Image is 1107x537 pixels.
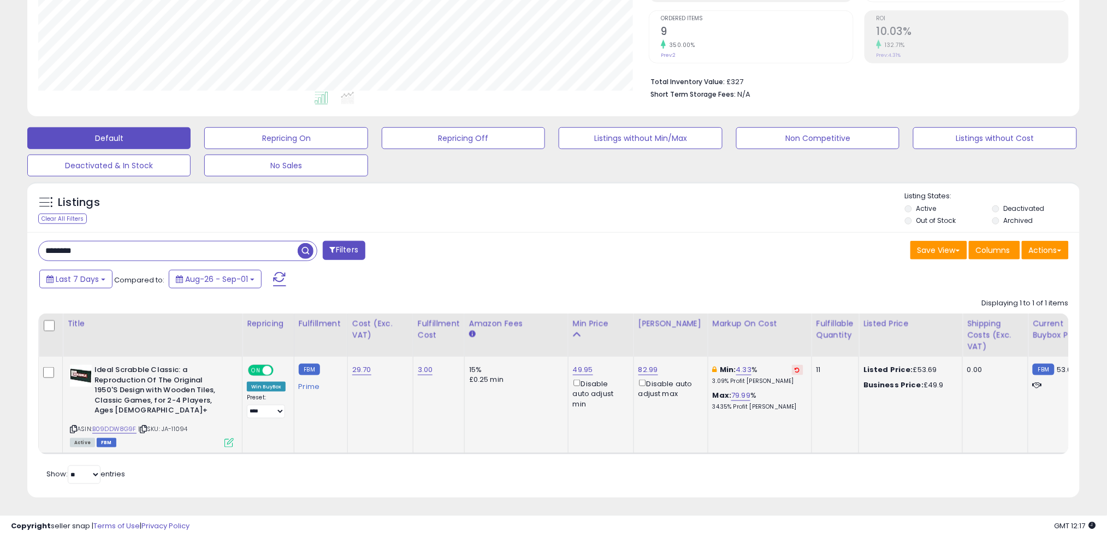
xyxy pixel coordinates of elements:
[247,382,286,392] div: Win BuyBox
[39,270,113,288] button: Last 7 Days
[204,155,368,176] button: No Sales
[1022,241,1069,259] button: Actions
[863,318,958,329] div: Listed Price
[731,390,750,401] a: 79.99
[469,329,476,339] small: Amazon Fees.
[70,365,234,446] div: ASIN:
[247,318,289,329] div: Repricing
[976,245,1010,256] span: Columns
[863,364,913,375] b: Listed Price:
[638,318,703,329] div: [PERSON_NAME]
[666,41,695,49] small: 350.00%
[573,377,625,409] div: Disable auto adjust min
[982,298,1069,309] div: Displaying 1 to 1 of 1 items
[638,377,700,399] div: Disable auto adjust max
[1033,318,1089,341] div: Current Buybox Price
[352,364,371,375] a: 29.70
[138,424,188,433] span: | SKU: JA-11094
[736,127,899,149] button: Non Competitive
[661,25,853,40] h2: 9
[469,318,564,329] div: Amazon Fees
[58,195,100,210] h5: Listings
[38,214,87,224] div: Clear All Filters
[661,16,853,22] span: Ordered Items
[169,270,262,288] button: Aug-26 - Sep-01
[56,274,99,285] span: Last 7 Days
[247,394,286,418] div: Preset:
[469,375,560,385] div: £0.25 min
[713,391,803,411] div: %
[299,378,339,391] div: Prime
[272,366,289,375] span: OFF
[877,52,901,58] small: Prev: 4.31%
[1003,216,1033,225] label: Archived
[11,521,190,532] div: seller snap | |
[92,424,137,434] a: B09DDW8G9F
[913,127,1076,149] button: Listings without Cost
[114,275,164,285] span: Compared to:
[141,521,190,531] a: Privacy Policy
[67,318,238,329] div: Title
[661,52,676,58] small: Prev: 2
[352,318,409,341] div: Cost (Exc. VAT)
[418,364,433,375] a: 3.00
[93,521,140,531] a: Terms of Use
[299,318,343,329] div: Fulfillment
[916,204,937,213] label: Active
[650,74,1061,87] li: £327
[967,365,1020,375] div: 0.00
[70,438,95,447] span: All listings currently available for purchase on Amazon
[713,365,803,385] div: %
[816,318,854,341] div: Fulfillable Quantity
[382,127,545,149] button: Repricing Off
[46,469,125,479] span: Show: entries
[469,365,560,375] div: 15%
[573,318,629,329] div: Min Price
[650,90,736,99] b: Short Term Storage Fees:
[967,318,1023,352] div: Shipping Costs (Exc. VAT)
[863,380,954,390] div: £49.9
[70,365,92,387] img: 41eEkfN+tBL._SL40_.jpg
[877,16,1068,22] span: ROI
[299,364,320,375] small: FBM
[1003,204,1044,213] label: Deactivated
[94,365,227,418] b: Ideal Scrabble Classic: a Reproduction Of The Original 1950'S Design with Wooden Tiles, Classic G...
[713,318,807,329] div: Markup on Cost
[418,318,460,341] div: Fulfillment Cost
[737,89,750,99] span: N/A
[713,390,732,400] b: Max:
[1033,364,1054,375] small: FBM
[1057,364,1077,375] span: 53.69
[713,377,803,385] p: 3.09% Profit [PERSON_NAME]
[916,216,956,225] label: Out of Stock
[650,77,725,86] b: Total Inventory Value:
[97,438,116,447] span: FBM
[877,25,1068,40] h2: 10.03%
[559,127,722,149] button: Listings without Min/Max
[905,191,1080,202] p: Listing States:
[27,127,191,149] button: Default
[11,521,51,531] strong: Copyright
[185,274,248,285] span: Aug-26 - Sep-01
[736,364,752,375] a: 4.33
[863,365,954,375] div: £53.69
[708,314,812,357] th: The percentage added to the cost of goods (COGS) that forms the calculator for Min & Max prices.
[249,366,263,375] span: ON
[204,127,368,149] button: Repricing On
[713,403,803,411] p: 34.35% Profit [PERSON_NAME]
[1055,521,1096,531] span: 2025-09-9 12:17 GMT
[910,241,967,259] button: Save View
[881,41,905,49] small: 132.71%
[323,241,365,260] button: Filters
[27,155,191,176] button: Deactivated & In Stock
[816,365,850,375] div: 11
[638,364,658,375] a: 82.99
[863,380,924,390] b: Business Price:
[720,364,736,375] b: Min:
[969,241,1020,259] button: Columns
[573,364,593,375] a: 49.95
